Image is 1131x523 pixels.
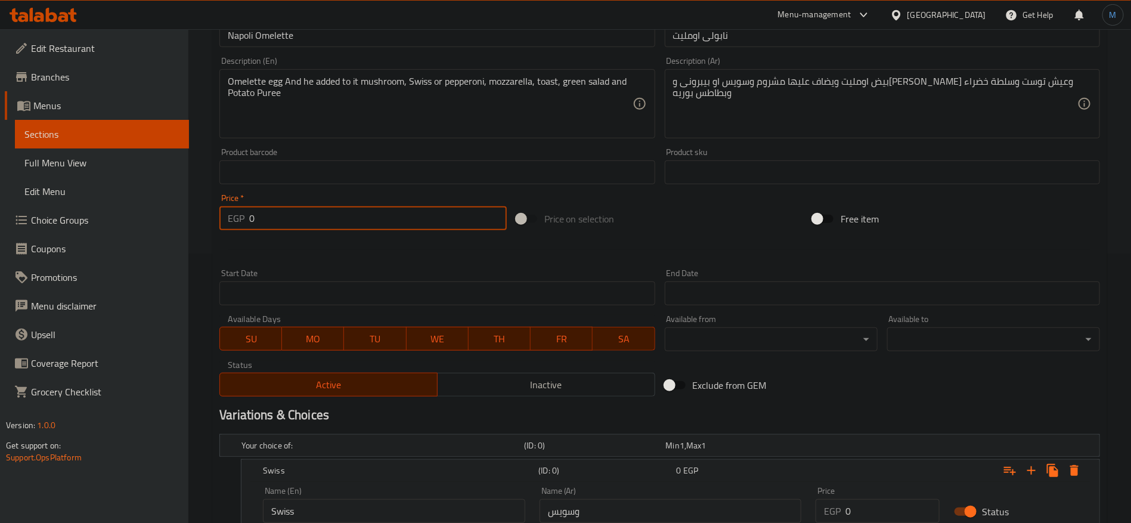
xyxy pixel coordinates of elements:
[241,440,519,451] h5: Your choice of:
[5,320,189,349] a: Upsell
[824,504,841,518] p: EGP
[1021,460,1042,481] button: Add new choice
[1064,460,1085,481] button: Delete Swiss
[437,373,655,397] button: Inactive
[219,327,282,351] button: SU
[5,292,189,320] a: Menu disclaimer
[535,330,588,348] span: FR
[5,349,189,377] a: Coverage Report
[249,206,507,230] input: Please enter price
[5,34,189,63] a: Edit Restaurant
[673,76,1077,132] textarea: بيض اومليت ويضاف عليها مشروم وسويس او بيبرونى و[PERSON_NAME] وعيش توست وسلطة خضراء وبطاطس بوريه
[24,184,179,199] span: Edit Menu
[5,63,189,91] a: Branches
[1110,8,1117,21] span: M
[37,417,55,433] span: 1.0.0
[407,327,469,351] button: WE
[442,376,650,394] span: Inactive
[219,23,655,47] input: Enter name En
[597,330,650,348] span: SA
[665,327,878,351] div: ​
[31,242,179,256] span: Coupons
[6,417,35,433] span: Version:
[241,460,1099,481] div: Expand
[15,120,189,148] a: Sections
[31,356,179,370] span: Coverage Report
[540,499,802,523] input: Enter name Ar
[31,299,179,313] span: Menu disclaimer
[31,270,179,284] span: Promotions
[5,91,189,120] a: Menus
[544,212,615,226] span: Price on selection
[31,70,179,84] span: Branches
[15,148,189,177] a: Full Menu View
[24,156,179,170] span: Full Menu View
[665,160,1100,184] input: Please enter product sku
[5,206,189,234] a: Choice Groups
[219,406,1100,424] h2: Variations & Choices
[344,327,406,351] button: TU
[263,465,534,476] h5: Swiss
[411,330,464,348] span: WE
[665,23,1100,47] input: Enter name Ar
[702,438,707,453] span: 1
[6,438,61,453] span: Get support on:
[5,377,189,406] a: Grocery Checklist
[593,327,655,351] button: SA
[219,160,655,184] input: Please enter product barcode
[263,499,525,523] input: Enter name En
[31,213,179,227] span: Choice Groups
[469,327,531,351] button: TH
[907,8,986,21] div: [GEOGRAPHIC_DATA]
[666,438,680,453] span: Min
[680,438,684,453] span: 1
[228,76,632,132] textarea: Omelette egg And he added to it mushroom, Swiss or pepperoni, mozzarella, toast, green salad and ...
[1042,460,1064,481] button: Clone new choice
[473,330,526,348] span: TH
[778,8,851,22] div: Menu-management
[982,505,1009,519] span: Status
[31,327,179,342] span: Upsell
[531,327,593,351] button: FR
[15,177,189,206] a: Edit Menu
[6,450,82,465] a: Support.OpsPlatform
[220,435,1099,456] div: Expand
[287,330,339,348] span: MO
[31,41,179,55] span: Edit Restaurant
[5,234,189,263] a: Coupons
[538,465,671,476] h5: (ID: 0)
[33,98,179,113] span: Menus
[683,463,698,478] span: EGP
[219,373,438,397] button: Active
[282,327,344,351] button: MO
[845,499,940,523] input: Please enter price
[5,263,189,292] a: Promotions
[524,440,661,451] h5: (ID: 0)
[686,438,701,453] span: Max
[999,460,1021,481] button: Add choice group
[666,440,802,451] div: ,
[24,127,179,141] span: Sections
[225,330,277,348] span: SU
[841,212,879,226] span: Free item
[677,463,681,478] span: 0
[228,211,244,225] p: EGP
[887,327,1100,351] div: ​
[225,376,433,394] span: Active
[349,330,401,348] span: TU
[31,385,179,399] span: Grocery Checklist
[693,378,767,392] span: Exclude from GEM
